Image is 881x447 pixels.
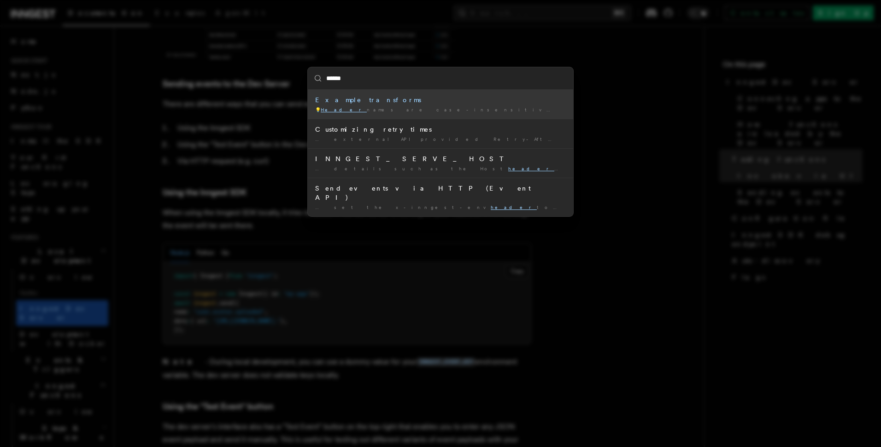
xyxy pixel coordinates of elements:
[565,136,611,142] mark: header
[315,125,566,134] div: Customizing retry times
[508,166,565,171] mark: header
[315,154,566,163] div: INNGEST_SERVE_HOST
[315,204,566,211] div: … set the x-inngest-env to the name of …
[315,165,566,172] div: … details such as the Host , but sometimes this isn …
[315,95,566,104] div: Example transforms
[491,204,537,210] mark: header
[315,184,566,202] div: Send events via HTTP (Event API)
[321,107,367,112] mark: Header
[315,136,566,143] div: … external API provided Retry-After with information on when …
[315,106,566,113] div: 💡 names are case-insensitive and are canonicalized by …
